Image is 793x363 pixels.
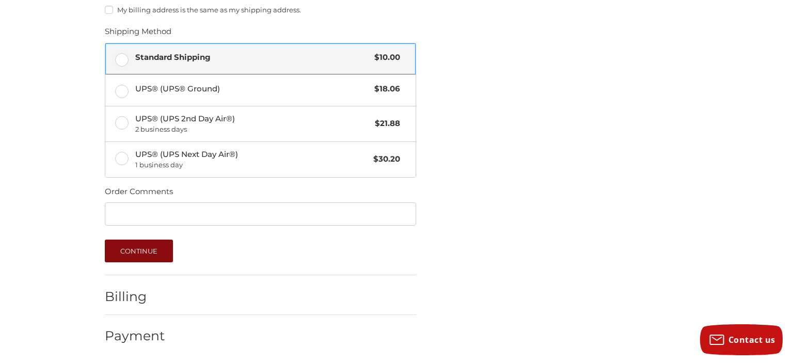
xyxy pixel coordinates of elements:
[135,83,370,95] span: UPS® (UPS® Ground)
[135,160,369,170] span: 1 business day
[369,153,401,165] span: $30.20
[135,149,369,170] span: UPS® (UPS Next Day Air®)
[135,113,370,135] span: UPS® (UPS 2nd Day Air®)
[105,328,165,344] h2: Payment
[370,118,401,130] span: $21.88
[700,324,783,355] button: Contact us
[728,334,775,345] span: Contact us
[370,52,401,64] span: $10.00
[135,124,370,135] span: 2 business days
[105,6,416,14] label: My billing address is the same as my shipping address.
[105,26,171,42] legend: Shipping Method
[370,83,401,95] span: $18.06
[105,186,173,202] legend: Order Comments
[105,289,165,305] h2: Billing
[105,240,173,262] button: Continue
[135,52,370,64] span: Standard Shipping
